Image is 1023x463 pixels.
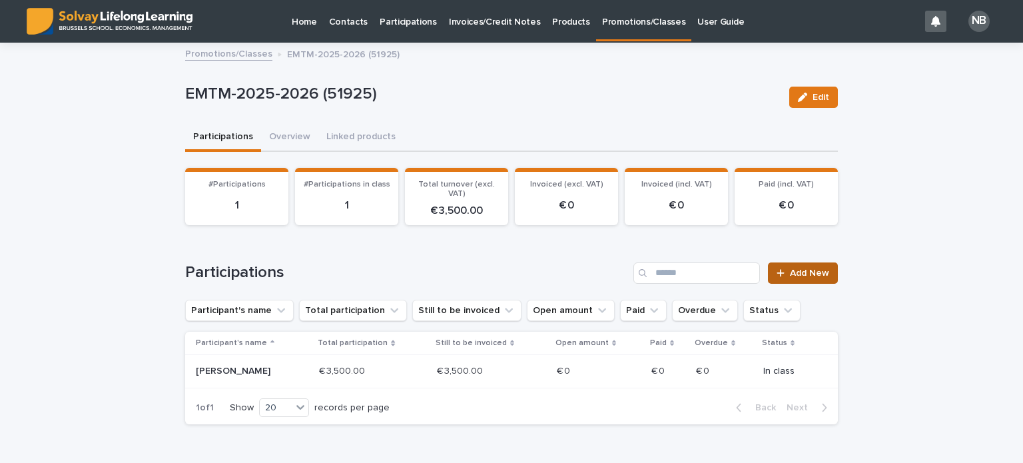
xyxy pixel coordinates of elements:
p: 1 [303,199,390,212]
p: Participant's name [196,336,267,350]
p: € 0 [523,199,610,212]
p: Total participation [318,336,388,350]
div: NB [968,11,990,32]
p: € 0 [633,199,720,212]
p: Show [230,402,254,414]
p: Status [762,336,787,350]
p: EMTM-2025-2026 (51925) [185,85,779,104]
span: Total turnover (excl. VAT) [418,181,495,198]
p: Open amount [555,336,609,350]
button: Total participation [299,300,407,321]
img: ED0IkcNQHGZZMpCVrDht [27,8,192,35]
p: € 3,500.00 [437,363,486,377]
button: Edit [789,87,838,108]
button: Back [725,402,781,414]
a: Promotions/Classes [185,45,272,61]
p: € 0 [557,363,573,377]
p: 1 [193,199,280,212]
button: Still to be invoiced [412,300,521,321]
p: EMTM-2025-2026 (51925) [287,46,400,61]
p: € 3,500.00 [413,205,500,217]
span: Invoiced (incl. VAT) [641,181,712,189]
button: Status [743,300,801,321]
div: 20 [260,401,292,415]
span: #Participations in class [304,181,390,189]
tr: [PERSON_NAME]€ 3,500.00€ 3,500.00 € 3,500.00€ 3,500.00 € 0€ 0 € 0€ 0 € 0€ 0 In class [185,355,838,388]
button: Participations [185,124,261,152]
a: Add New [768,262,838,284]
button: Open amount [527,300,615,321]
button: Paid [620,300,667,321]
span: #Participations [208,181,266,189]
span: Invoiced (excl. VAT) [530,181,603,189]
p: € 0 [696,363,712,377]
p: 1 of 1 [185,392,224,424]
h1: Participations [185,263,628,282]
span: Add New [790,268,829,278]
p: € 0 [651,363,667,377]
p: € 0 [743,199,830,212]
span: Next [787,403,816,412]
button: Overdue [672,300,738,321]
p: [PERSON_NAME] [196,366,291,377]
button: Participant's name [185,300,294,321]
p: In class [763,366,817,377]
p: Still to be invoiced [436,336,507,350]
button: Overview [261,124,318,152]
p: records per page [314,402,390,414]
p: Paid [650,336,667,350]
span: Back [747,403,776,412]
p: Overdue [695,336,728,350]
button: Next [781,402,838,414]
p: € 3,500.00 [319,363,368,377]
button: Linked products [318,124,404,152]
span: Edit [813,93,829,102]
span: Paid (incl. VAT) [759,181,814,189]
input: Search [633,262,760,284]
